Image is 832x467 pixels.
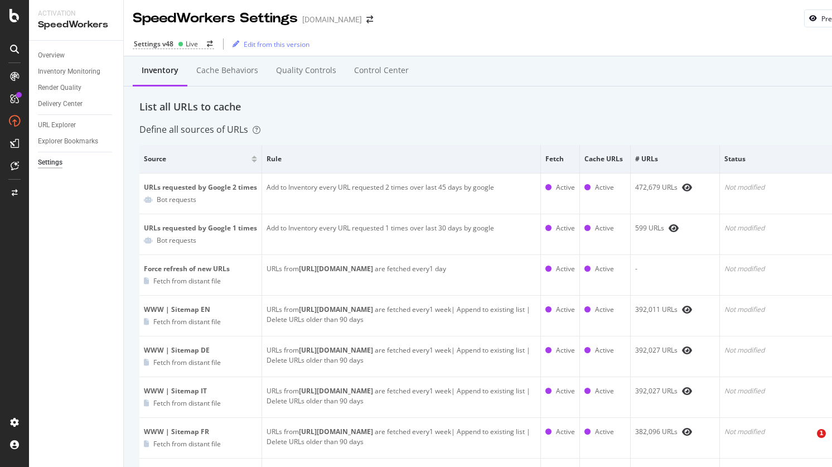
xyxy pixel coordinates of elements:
[584,154,623,164] span: Cache URLs
[635,223,715,233] div: 599 URLs
[153,398,221,408] div: Fetch from distant file
[299,345,373,355] b: [URL][DOMAIN_NAME]
[669,224,679,233] div: eye
[157,195,196,204] div: Bot requests
[635,305,715,315] div: 392,011 URLs
[267,345,536,365] div: URLs from are fetched every 1 week | Append to existing list | Delete URLs older than 90 days
[556,305,575,315] div: Active
[635,386,715,396] div: 392,027 URLs
[299,386,373,396] b: [URL][DOMAIN_NAME]
[817,429,826,438] span: 1
[38,136,115,147] a: Explorer Bookmarks
[682,346,692,355] div: eye
[38,82,115,94] a: Render Quality
[299,427,373,436] b: [URL][DOMAIN_NAME]
[153,276,221,286] div: Fetch from distant file
[595,182,614,192] div: Active
[682,387,692,396] div: eye
[262,174,541,214] td: Add to Inventory every URL requested 2 times over last 45 days by google
[267,154,533,164] span: Rule
[133,9,298,28] div: SpeedWorkers Settings
[244,40,309,49] div: Edit from this version
[556,264,575,274] div: Active
[38,119,115,131] a: URL Explorer
[144,427,257,437] div: WWW | Sitemap FR
[635,154,712,164] span: # URLs
[38,66,100,78] div: Inventory Monitoring
[38,98,115,110] a: Delivery Center
[267,264,536,274] div: URLs from are fetched every 1 day
[142,65,178,76] div: Inventory
[267,386,536,406] div: URLs from are fetched every 1 week | Append to existing list | Delete URLs older than 90 days
[299,264,373,273] b: [URL][DOMAIN_NAME]
[556,182,575,192] div: Active
[545,154,572,164] span: Fetch
[595,386,614,396] div: Active
[267,427,536,447] div: URLs from are fetched every 1 week | Append to existing list | Delete URLs older than 90 days
[794,429,821,456] iframe: Intercom live chat
[38,50,115,61] a: Overview
[267,305,536,325] div: URLs from are fetched every 1 week | Append to existing list | Delete URLs older than 90 days
[38,82,81,94] div: Render Quality
[153,317,221,326] div: Fetch from distant file
[38,66,115,78] a: Inventory Monitoring
[228,35,309,53] button: Edit from this version
[196,65,258,76] div: Cache behaviors
[366,16,373,23] div: arrow-right-arrow-left
[262,214,541,255] td: Add to Inventory every URL requested 1 times over last 30 days by google
[635,345,715,355] div: 392,027 URLs
[682,305,692,314] div: eye
[139,123,260,136] div: Define all sources of URLs
[144,345,257,355] div: WWW | Sitemap DE
[38,18,114,31] div: SpeedWorkers
[595,345,614,355] div: Active
[299,305,373,314] b: [URL][DOMAIN_NAME]
[635,182,715,192] div: 472,679 URLs
[144,182,257,192] div: URLs requested by Google 2 times
[38,157,62,168] div: Settings
[144,223,257,233] div: URLs requested by Google 1 times
[682,183,692,192] div: eye
[631,255,720,296] td: -
[144,386,257,396] div: WWW | Sitemap IT
[38,98,83,110] div: Delivery Center
[302,14,362,25] div: [DOMAIN_NAME]
[144,305,257,315] div: WWW | Sitemap EN
[144,154,249,164] span: Source
[354,65,409,76] div: Control Center
[556,427,575,437] div: Active
[595,427,614,437] div: Active
[556,223,575,233] div: Active
[276,65,336,76] div: Quality Controls
[157,235,196,245] div: Bot requests
[682,427,692,436] div: eye
[556,345,575,355] div: Active
[38,9,114,18] div: Activation
[144,264,257,274] div: Force refresh of new URLs
[186,39,198,49] div: Live
[207,41,213,47] div: arrow-right-arrow-left
[595,264,614,274] div: Active
[153,358,221,367] div: Fetch from distant file
[556,386,575,396] div: Active
[38,50,65,61] div: Overview
[134,39,173,49] div: Settings v48
[38,136,98,147] div: Explorer Bookmarks
[153,439,221,449] div: Fetch from distant file
[635,427,715,437] div: 382,096 URLs
[595,223,614,233] div: Active
[595,305,614,315] div: Active
[38,119,76,131] div: URL Explorer
[38,157,115,168] a: Settings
